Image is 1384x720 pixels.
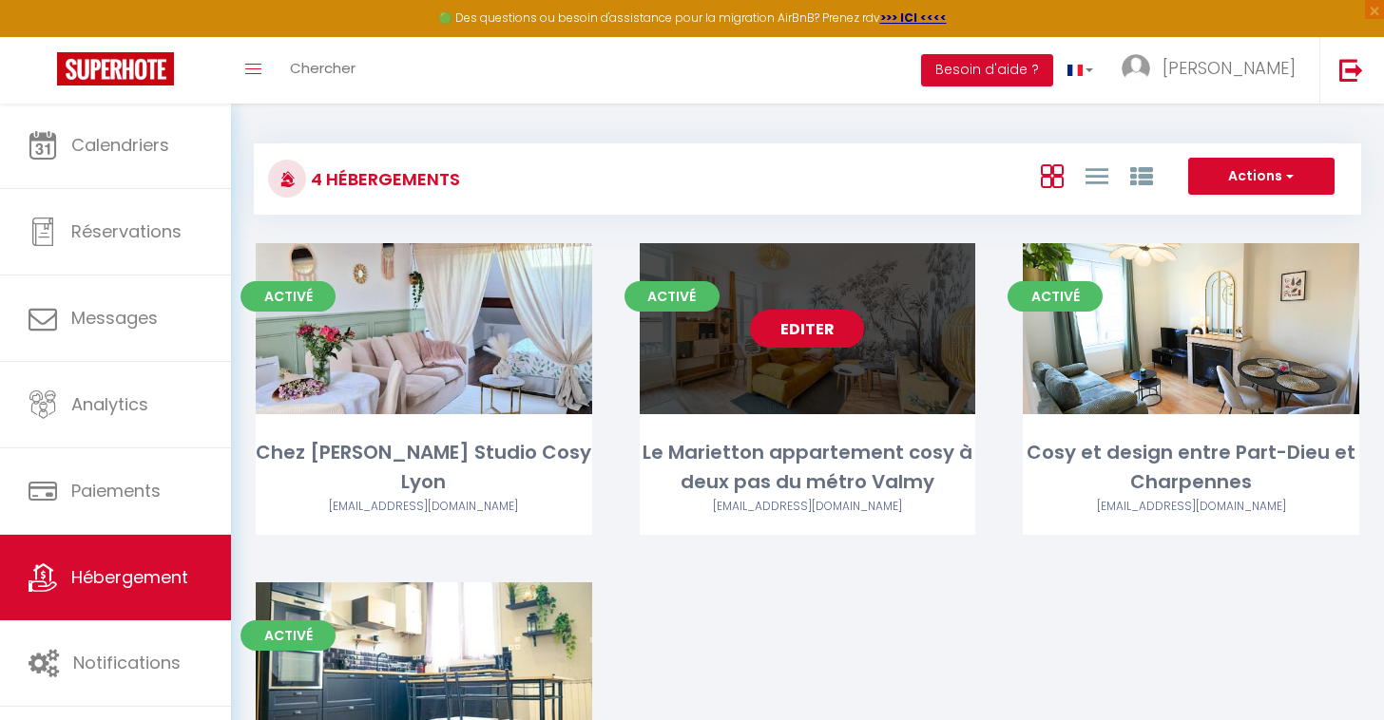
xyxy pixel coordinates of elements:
a: Vue en Box [1041,160,1064,191]
img: Super Booking [57,52,174,85]
img: logout [1339,58,1363,82]
a: Chercher [276,37,370,104]
span: Activé [240,281,336,312]
span: Analytics [71,392,148,416]
img: ... [1122,54,1150,83]
button: Actions [1188,158,1335,196]
span: Paiements [71,479,161,502]
span: Chercher [290,58,356,78]
span: [PERSON_NAME] [1163,56,1296,80]
div: Chez [PERSON_NAME] Studio Cosy Lyon [256,438,592,498]
span: Hébergement [71,565,188,589]
a: Vue en Liste [1086,160,1108,191]
span: Réservations [71,219,182,243]
a: Vue par Groupe [1130,160,1153,191]
button: Besoin d'aide ? [921,54,1053,86]
span: Notifications [73,651,181,674]
span: Activé [625,281,720,312]
span: Activé [240,620,336,651]
div: Le Marietton appartement cosy à deux pas du métro Valmy [640,438,976,498]
span: Messages [71,306,158,330]
h3: 4 Hébergements [306,158,460,200]
a: ... [PERSON_NAME] [1107,37,1319,104]
div: Airbnb [640,498,976,516]
div: Cosy et design entre Part-Dieu et Charpennes [1023,438,1359,498]
span: Activé [1008,281,1103,312]
a: >>> ICI <<<< [880,9,947,26]
div: Airbnb [1023,498,1359,516]
a: Editer [750,310,864,348]
span: Calendriers [71,133,169,157]
div: Airbnb [256,498,592,516]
